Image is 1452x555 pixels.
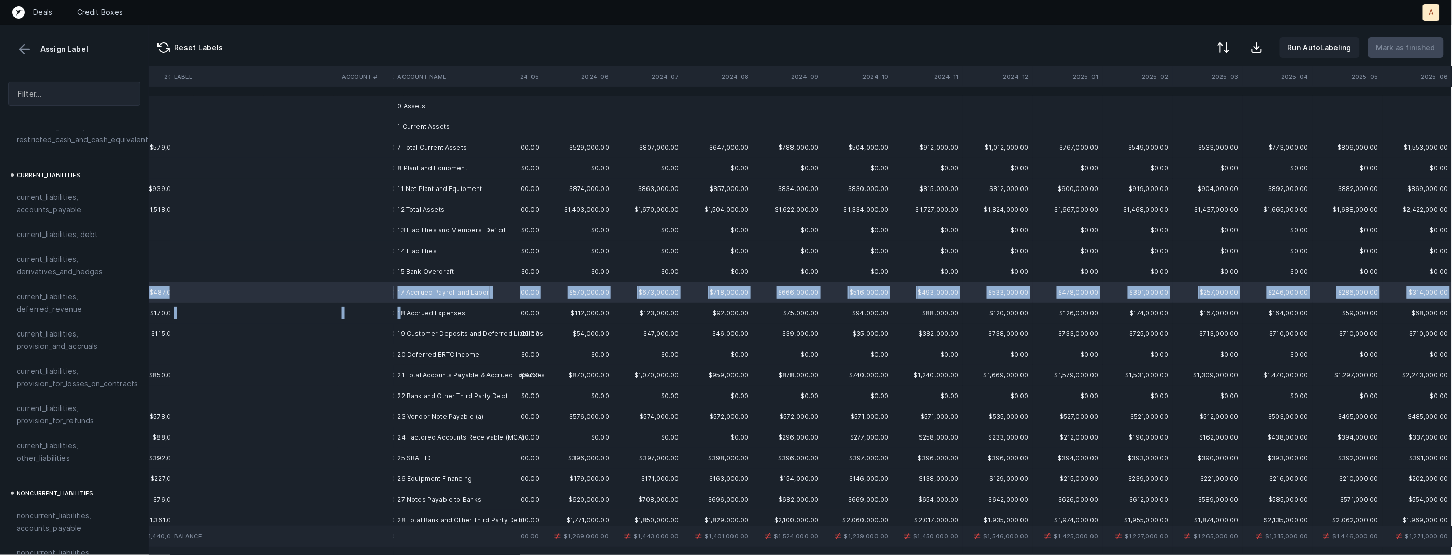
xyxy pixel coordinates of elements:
[613,220,683,241] td: $0.00
[543,303,613,324] td: $112,000.00
[683,406,753,427] td: $572,000.00
[683,220,753,241] td: $0.00
[1033,158,1103,179] td: $0.00
[893,303,963,324] td: $88,000.00
[124,179,194,199] td: $939,000.00
[17,191,132,216] span: current_liabilities, accounts_payable
[823,199,893,220] td: $1,334,000.00
[394,158,520,179] td: 8 Plant and Equipment
[963,179,1033,199] td: $812,000.00
[124,469,194,489] td: $227,000.00
[1243,66,1313,87] th: 2025-04
[823,448,893,469] td: $397,000.00
[1033,344,1103,365] td: $0.00
[1313,199,1383,220] td: $1,688,000.00
[394,469,520,489] td: 26 Equipment Financing
[33,7,52,18] a: Deals
[613,427,683,448] td: $0.00
[543,137,613,158] td: $529,000.00
[613,158,683,179] td: $0.00
[613,261,683,282] td: $0.00
[1173,199,1243,220] td: $1,437,000.00
[1173,386,1243,406] td: $0.00
[963,66,1033,87] th: 2024-12
[1103,199,1173,220] td: $1,468,000.00
[893,199,963,220] td: $1,727,000.00
[1173,137,1243,158] td: $533,000.00
[683,66,753,87] th: 2024-08
[683,324,753,344] td: $46,000.00
[1103,303,1173,324] td: $174,000.00
[17,402,132,427] span: current_liabilities, provision_for_refunds
[124,406,194,427] td: $578,000.00
[1243,158,1313,179] td: $0.00
[124,241,194,261] td: $0.00
[1033,303,1103,324] td: $126,000.00
[1173,365,1243,386] td: $1,309,000.00
[1243,324,1313,344] td: $710,000.00
[1173,220,1243,241] td: $0.00
[394,179,520,199] td: 11 Net Plant and Equipment
[1368,37,1444,58] button: Mark as finished
[1173,158,1243,179] td: $0.00
[683,427,753,448] td: $0.00
[1313,220,1383,241] td: $0.00
[1393,530,1405,543] img: 2d4cea4e0e7287338f84d783c1d74d81.svg
[543,427,613,448] td: $0.00
[753,179,823,199] td: $834,000.00
[1033,282,1103,303] td: $478,000.00
[1173,303,1243,324] td: $167,000.00
[613,137,683,158] td: $807,000.00
[1173,261,1243,282] td: $0.00
[613,179,683,199] td: $863,000.00
[1103,344,1173,365] td: $0.00
[753,386,823,406] td: $0.00
[893,158,963,179] td: $0.00
[1033,179,1103,199] td: $900,000.00
[613,303,683,324] td: $123,000.00
[1313,241,1383,261] td: $0.00
[1103,179,1173,199] td: $919,000.00
[753,137,823,158] td: $788,000.00
[622,530,634,543] img: 2d4cea4e0e7287338f84d783c1d74d81.svg
[613,282,683,303] td: $673,000.00
[753,427,823,448] td: $296,000.00
[1173,427,1243,448] td: $162,000.00
[124,386,194,406] td: $0.00
[683,158,753,179] td: $0.00
[543,324,613,344] td: $54,000.00
[1243,406,1313,427] td: $503,000.00
[543,179,613,199] td: $874,000.00
[1313,324,1383,344] td: $710,000.00
[1103,365,1173,386] td: $1,531,000.00
[613,365,683,386] td: $1,070,000.00
[1042,530,1054,543] img: 2d4cea4e0e7287338f84d783c1d74d81.svg
[77,7,123,18] a: Credit Boxes
[17,440,132,464] span: current_liabilities, other_liabilities
[893,282,963,303] td: $493,000.00
[394,137,520,158] td: 7 Total Current Assets
[124,427,194,448] td: $88,000.00
[753,324,823,344] td: $39,000.00
[963,199,1033,220] td: $1,824,000.00
[1103,261,1173,282] td: $0.00
[338,66,394,87] th: Account #
[17,290,132,315] span: current_liabilities, deferred_revenue
[1033,220,1103,241] td: $0.00
[1173,66,1243,87] th: 2025-03
[963,137,1033,158] td: $1,012,000.00
[613,199,683,220] td: $1,670,000.00
[683,303,753,324] td: $92,000.00
[124,324,194,344] td: $115,000.00
[394,199,520,220] td: 12 Total Assets
[823,386,893,406] td: $0.00
[613,448,683,469] td: $397,000.00
[683,448,753,469] td: $398,000.00
[543,282,613,303] td: $570,000.00
[753,344,823,365] td: $0.00
[17,169,80,181] span: current_liabilities
[823,261,893,282] td: $0.00
[124,158,194,179] td: $0.00
[613,324,683,344] td: $47,000.00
